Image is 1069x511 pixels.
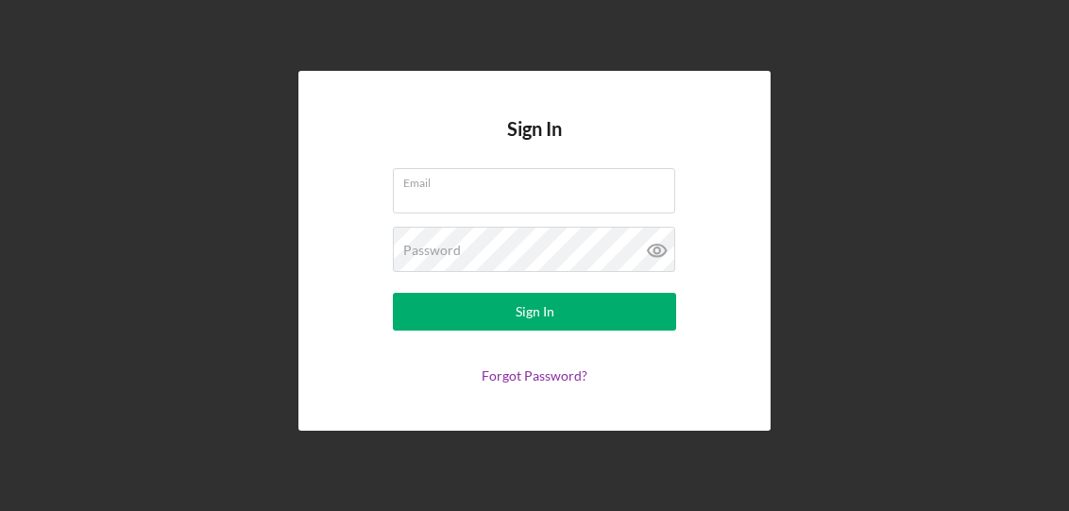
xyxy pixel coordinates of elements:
div: Sign In [516,293,554,331]
a: Forgot Password? [482,367,587,383]
label: Password [403,243,461,258]
button: Sign In [393,293,676,331]
h4: Sign In [507,118,562,168]
label: Email [403,169,675,190]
